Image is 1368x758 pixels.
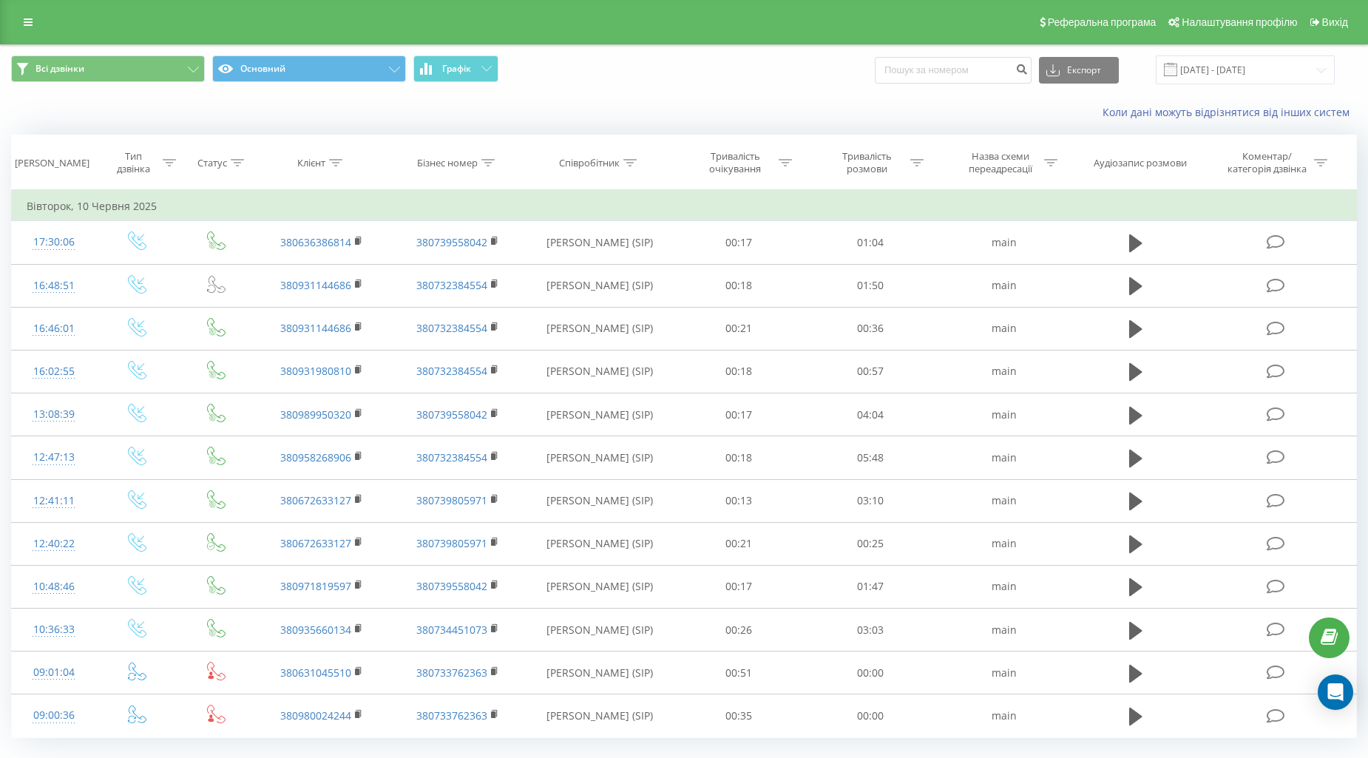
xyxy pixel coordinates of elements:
[280,536,351,550] a: 380672633127
[1094,157,1187,169] div: Аудіозапис розмови
[27,314,81,343] div: 16:46:01
[674,609,805,652] td: 00:26
[805,350,936,393] td: 00:57
[280,450,351,464] a: 380958268906
[805,479,936,522] td: 03:10
[197,157,227,169] div: Статус
[442,64,471,74] span: Графік
[674,565,805,608] td: 00:17
[27,701,81,730] div: 09:00:36
[526,264,674,307] td: [PERSON_NAME] (SIP)
[416,450,487,464] a: 380732384554
[27,615,81,644] div: 10:36:33
[674,652,805,694] td: 00:51
[805,565,936,608] td: 01:47
[559,157,620,169] div: Співробітник
[674,694,805,737] td: 00:35
[416,666,487,680] a: 380733762363
[674,479,805,522] td: 00:13
[27,572,81,601] div: 10:48:46
[936,694,1073,737] td: main
[805,307,936,350] td: 00:36
[936,393,1073,436] td: main
[805,221,936,264] td: 01:04
[27,228,81,257] div: 17:30:06
[674,221,805,264] td: 00:17
[674,522,805,565] td: 00:21
[1103,105,1357,119] a: Коли дані можуть відрізнятися вiд інших систем
[936,264,1073,307] td: main
[27,357,81,386] div: 16:02:55
[109,150,159,175] div: Тип дзвінка
[696,150,775,175] div: Тривалість очікування
[27,487,81,515] div: 12:41:11
[27,658,81,687] div: 09:01:04
[526,221,674,264] td: [PERSON_NAME] (SIP)
[526,479,674,522] td: [PERSON_NAME] (SIP)
[280,235,351,249] a: 380636386814
[936,479,1073,522] td: main
[12,192,1357,221] td: Вівторок, 10 Червня 2025
[280,708,351,723] a: 380980024244
[674,436,805,479] td: 00:18
[805,522,936,565] td: 00:25
[526,522,674,565] td: [PERSON_NAME] (SIP)
[27,400,81,429] div: 13:08:39
[526,307,674,350] td: [PERSON_NAME] (SIP)
[416,278,487,292] a: 380732384554
[961,150,1040,175] div: Назва схеми переадресації
[280,666,351,680] a: 380631045510
[416,364,487,378] a: 380732384554
[416,708,487,723] a: 380733762363
[1224,150,1310,175] div: Коментар/категорія дзвінка
[936,221,1073,264] td: main
[936,307,1073,350] td: main
[805,436,936,479] td: 05:48
[1322,16,1348,28] span: Вихід
[526,393,674,436] td: [PERSON_NAME] (SIP)
[280,493,351,507] a: 380672633127
[11,55,205,82] button: Всі дзвінки
[805,264,936,307] td: 01:50
[280,278,351,292] a: 380931144686
[526,694,674,737] td: [PERSON_NAME] (SIP)
[674,393,805,436] td: 00:17
[1318,674,1353,710] div: Open Intercom Messenger
[1182,16,1297,28] span: Налаштування профілю
[280,407,351,422] a: 380989950320
[416,579,487,593] a: 380739558042
[936,565,1073,608] td: main
[297,157,325,169] div: Клієнт
[15,157,89,169] div: [PERSON_NAME]
[27,529,81,558] div: 12:40:22
[805,652,936,694] td: 00:00
[416,321,487,335] a: 380732384554
[936,522,1073,565] td: main
[526,652,674,694] td: [PERSON_NAME] (SIP)
[936,436,1073,479] td: main
[416,235,487,249] a: 380739558042
[827,150,907,175] div: Тривалість розмови
[936,609,1073,652] td: main
[526,565,674,608] td: [PERSON_NAME] (SIP)
[805,393,936,436] td: 04:04
[875,57,1032,84] input: Пошук за номером
[413,55,498,82] button: Графік
[1039,57,1119,84] button: Експорт
[416,407,487,422] a: 380739558042
[1048,16,1157,28] span: Реферальна програма
[27,443,81,472] div: 12:47:13
[805,694,936,737] td: 00:00
[674,307,805,350] td: 00:21
[416,493,487,507] a: 380739805971
[417,157,478,169] div: Бізнес номер
[526,609,674,652] td: [PERSON_NAME] (SIP)
[805,609,936,652] td: 03:03
[416,536,487,550] a: 380739805971
[674,264,805,307] td: 00:18
[936,652,1073,694] td: main
[35,63,84,75] span: Всі дзвінки
[526,436,674,479] td: [PERSON_NAME] (SIP)
[280,321,351,335] a: 380931144686
[27,271,81,300] div: 16:48:51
